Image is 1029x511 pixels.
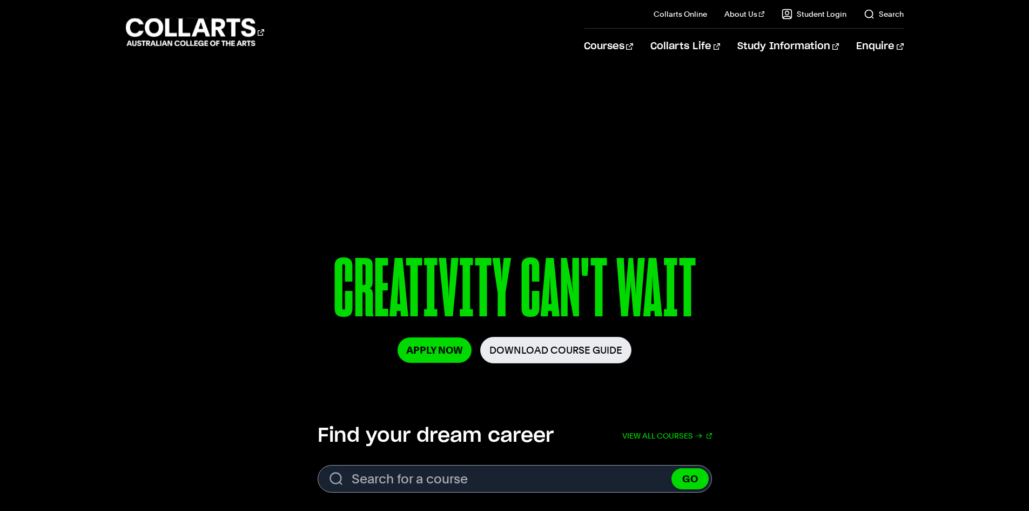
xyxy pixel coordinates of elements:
a: Collarts Online [654,9,707,19]
a: Download Course Guide [480,337,631,363]
a: View all courses [622,424,712,448]
a: Apply Now [398,337,472,363]
form: Search [318,465,712,493]
button: GO [671,468,709,489]
p: CREATIVITY CAN'T WAIT [213,248,816,337]
a: Student Login [782,9,846,19]
div: Go to homepage [126,17,264,48]
a: Search [864,9,904,19]
a: Study Information [737,29,839,64]
input: Search for a course [318,465,712,493]
a: Courses [584,29,633,64]
a: Collarts Life [650,29,720,64]
a: About Us [724,9,764,19]
h2: Find your dream career [318,424,554,448]
a: Enquire [856,29,903,64]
